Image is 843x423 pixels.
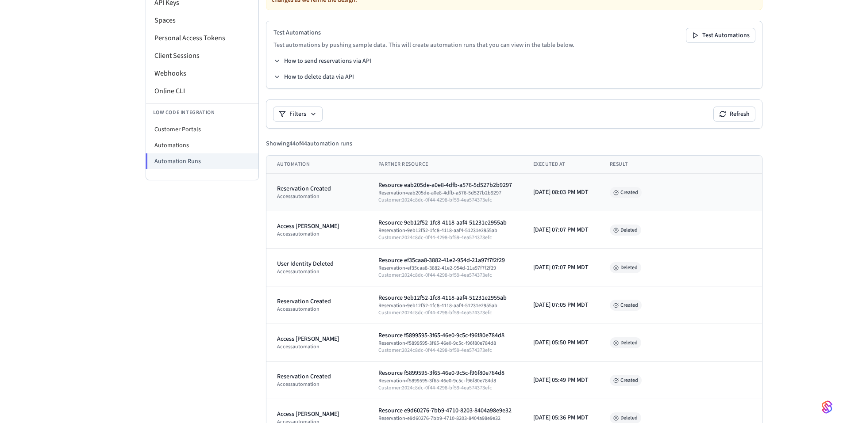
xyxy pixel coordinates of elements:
span: Created [610,375,642,386]
li: Customer Portals [146,122,258,137]
div: Resource e9d60276-7bb9-4710-8203-8404a98e9e32 [378,406,512,415]
button: How to send reservations via API [273,57,371,65]
div: Reservation • e9d60276-7bb9-4710-8203-8404a98e9e32 [378,415,512,422]
div: Reservation • 9eb12f52-1fc8-4118-aaf4-51231e2955ab [378,302,512,309]
div: access automation [277,343,357,351]
div: Reservation • ef35caa8-3882-41e2-954d-21a97f7f2f29 [378,265,512,272]
div: access automation [277,381,357,388]
span: Deleted [610,262,641,273]
div: User Identity Deleted [277,259,357,268]
button: Test Automations [686,28,755,42]
div: Reservation Created [277,184,357,193]
td: [DATE] 07:07 PM MDT [523,211,599,249]
div: Resource 9eb12f52-1fc8-4118-aaf4-51231e2955ab [378,218,512,227]
li: Online CLI [146,82,258,100]
td: [DATE] 08:03 PM MDT [523,174,599,211]
div: Reservation Created [277,372,357,381]
div: Resource eab205de-a0e8-4dfb-a576-5d527b2b9297 [378,181,512,190]
th: Result [599,156,762,174]
li: Spaces [146,11,258,29]
div: access automation [277,193,357,200]
button: Filters [273,107,322,121]
div: Reservation • f5899595-3f65-46e0-9c5c-f96f80e784d8 [378,377,512,385]
div: Reservation • 9eb12f52-1fc8-4118-aaf4-51231e2955ab [378,227,512,234]
div: Reservation • eab205de-a0e8-4dfb-a576-5d527b2b9297 [378,190,512,197]
td: [DATE] 05:49 PM MDT [523,362,599,399]
td: [DATE] 05:50 PM MDT [523,324,599,362]
li: Webhooks [146,65,258,82]
li: Low Code Integration [146,103,258,122]
div: Access [PERSON_NAME] [277,410,357,419]
div: Resource f5899595-3f65-46e0-9c5c-f96f80e784d8 [378,369,512,377]
div: Access [PERSON_NAME] [277,335,357,343]
div: Customer: 2024c8dc-0f44-4298-bf59-4ea574373efc [378,385,512,392]
span: Deleted [610,337,641,348]
p: Test automations by pushing sample data. This will create automation runs that you can view in th... [273,41,574,50]
td: [DATE] 07:07 PM MDT [523,249,599,286]
h2: Test Automations [273,28,574,37]
span: Deleted [610,225,641,236]
div: Customer: 2024c8dc-0f44-4298-bf59-4ea574373efc [378,197,512,204]
li: Personal Access Tokens [146,29,258,47]
button: How to delete data via API [273,72,354,81]
span: Created [610,300,642,311]
li: Automations [146,137,258,153]
div: access automation [277,306,357,313]
li: Client Sessions [146,47,258,65]
span: Created [610,187,642,198]
div: Resource ef35caa8-3882-41e2-954d-21a97f7f2f29 [378,256,512,265]
div: Reservation • f5899595-3f65-46e0-9c5c-f96f80e784d8 [378,340,512,347]
div: Customer: 2024c8dc-0f44-4298-bf59-4ea574373efc [378,234,512,241]
th: Executed At [523,156,599,174]
div: access automation [277,268,357,275]
img: SeamLogoGradient.69752ec5.svg [822,400,832,414]
th: Automation [266,156,368,174]
div: access automation [277,231,357,238]
button: Refresh [714,107,755,121]
div: Resource 9eb12f52-1fc8-4118-aaf4-51231e2955ab [378,293,512,302]
div: Showing 44 of 44 automation runs [266,139,352,148]
td: [DATE] 07:05 PM MDT [523,286,599,324]
div: Customer: 2024c8dc-0f44-4298-bf59-4ea574373efc [378,309,512,316]
li: Automation Runs [146,153,258,169]
div: Customer: 2024c8dc-0f44-4298-bf59-4ea574373efc [378,272,512,279]
div: Customer: 2024c8dc-0f44-4298-bf59-4ea574373efc [378,347,512,354]
div: Reservation Created [277,297,357,306]
div: Access [PERSON_NAME] [277,222,357,231]
div: Resource f5899595-3f65-46e0-9c5c-f96f80e784d8 [378,331,512,340]
th: Partner Resource [368,156,523,174]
